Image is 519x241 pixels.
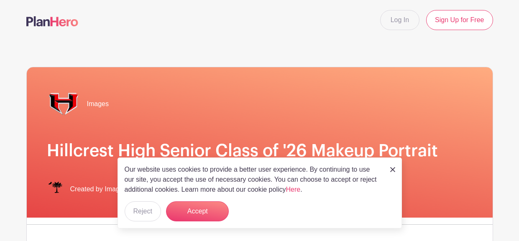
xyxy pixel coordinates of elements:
[26,16,78,26] img: logo-507f7623f17ff9eddc593b1ce0a138ce2505c220e1c5a4e2b4648c50719b7d32.svg
[125,165,381,195] p: Our website uses cookies to provide a better user experience. By continuing to use our site, you ...
[166,201,229,221] button: Accept
[87,99,109,109] span: Images
[426,10,493,30] a: Sign Up for Free
[380,10,419,30] a: Log In
[47,87,80,121] img: hillcrest%20transp..png
[70,184,138,194] span: Created by Images Inc
[125,201,161,221] button: Reject
[47,181,64,198] img: IMAGES%20logo%20transparenT%20PNG%20s.png
[47,141,473,161] h1: Hillcrest High Senior Class of '26 Makeup Portrait
[390,167,395,172] img: close_button-5f87c8562297e5c2d7936805f587ecaba9071eb48480494691a3f1689db116b3.svg
[286,186,301,193] a: Here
